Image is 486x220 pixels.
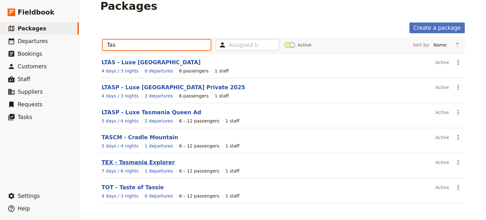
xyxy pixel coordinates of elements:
a: LTAS - Luxe [GEOGRAPHIC_DATA] [102,59,201,66]
span: Active [298,42,311,48]
div: 6 – 12 passengers [179,143,219,149]
span: Requests [18,101,42,108]
a: LTASP - Luxe [GEOGRAPHIC_DATA] Private 2025 [102,84,245,91]
button: Change sort direction [453,40,462,50]
div: Keywords by Traffic [70,39,107,43]
div: 1 staff [225,118,239,124]
span: 4 days / 3 nights [102,93,139,98]
a: Create a package [409,22,465,33]
span: Sort by: [413,42,430,48]
div: Active [435,132,449,143]
button: Actions [453,82,464,93]
img: tab_keywords_by_traffic_grey.svg [63,38,68,43]
img: website_grey.svg [10,16,15,22]
a: TOT - Taste of Tassie [102,184,164,191]
button: Actions [453,107,464,118]
button: Actions [453,132,464,143]
span: Staff [18,76,30,82]
a: View the itinerary for this package [102,143,139,149]
a: View the departures for this package [145,118,173,124]
span: 5 days / 4 nights [102,118,139,123]
span: Tasks [18,114,32,120]
div: Domain Overview [24,39,57,43]
a: View the itinerary for this package [102,168,139,174]
a: View the itinerary for this package [102,118,139,124]
div: v 4.0.25 [18,10,31,15]
span: Help [18,205,30,212]
button: Actions [453,157,464,168]
div: 1 staff [215,68,229,74]
a: TEX - Tasmania Explorer [102,159,175,166]
div: 6 passengers [179,68,209,74]
span: 5 days / 4 nights [102,143,139,148]
input: Assigned to [229,41,258,49]
div: Active [435,107,449,118]
span: Departures [18,38,48,44]
div: 1 staff [225,193,239,199]
span: Packages [18,25,46,32]
a: View the departures for this package [145,168,173,174]
div: Active [435,157,449,168]
img: tab_domain_overview_orange.svg [17,38,22,43]
a: View the departures for this package [145,93,173,99]
div: Active [435,182,449,193]
span: Customers [18,63,47,70]
a: View the itinerary for this package [102,193,139,199]
a: View the itinerary for this package [102,68,139,74]
span: Settings [18,193,40,199]
span: 7 days / 6 nights [102,168,139,173]
span: Fieldbook [18,8,54,17]
button: Actions [453,57,464,68]
span: 4 days / 3 nights [102,193,139,198]
div: 1 staff [225,143,239,149]
div: 6 passengers [179,93,209,99]
span: Bookings [18,51,42,57]
a: View the itinerary for this package [102,93,139,99]
span: 4 days / 3 nights [102,68,139,73]
a: TASCM - Cradle Mountain [102,134,178,141]
a: View the departures for this package [145,68,173,74]
div: 6 – 12 passengers [179,168,219,174]
div: Active [435,82,449,93]
div: 6 – 12 passengers [179,193,219,199]
button: Actions [453,182,464,193]
span: Suppliers [18,89,43,95]
input: Type to filter [103,40,211,50]
div: Active [435,57,449,68]
a: View the departures for this package [145,193,173,199]
a: LTASP - Luxe Tasmania Queen Ad [102,109,201,116]
div: 1 staff [225,168,239,174]
div: 1 staff [215,93,229,99]
div: 6 – 12 passengers [179,118,219,124]
select: Sort by: [431,40,453,50]
a: View the departures for this package [145,143,173,149]
div: Domain: [DOMAIN_NAME] [16,16,70,22]
img: logo_orange.svg [10,10,15,15]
